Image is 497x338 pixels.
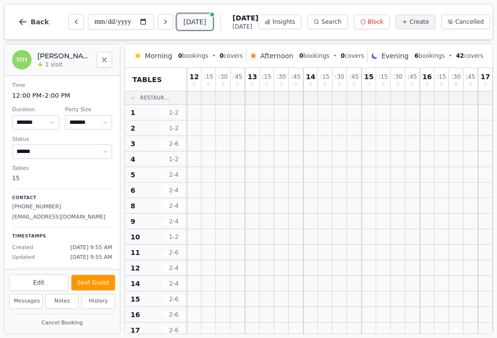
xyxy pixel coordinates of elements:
span: Created [12,244,33,252]
dd: 12:00 PM – 2:00 PM [12,91,112,101]
span: 0 [440,82,443,87]
span: • [333,52,337,60]
button: Insights [258,15,301,29]
span: : 15 [320,74,330,80]
span: : 45 [233,74,242,80]
span: 15 [131,294,140,304]
span: 6 [131,186,135,195]
span: 2 - 4 [162,218,185,225]
span: 0 [221,82,224,87]
span: [DATE] [232,13,258,23]
span: [DATE] [232,23,258,31]
span: 6 [414,52,418,59]
p: Timestamps [12,233,112,240]
span: covers [219,52,243,60]
span: [DATE] 9:55 AM [70,244,112,252]
span: 0 [454,82,457,87]
span: • [212,52,215,60]
span: 0 [381,82,384,87]
span: 16 [131,310,140,320]
span: 0 [193,82,196,87]
span: 13 [248,73,257,80]
dd: 15 [12,174,112,183]
span: : 30 [335,74,344,80]
p: Contact [12,195,112,202]
span: 3 [131,139,135,149]
span: 12 [189,73,199,80]
span: 2 - 4 [162,171,185,179]
span: : 30 [393,74,402,80]
dt: Status [12,135,112,144]
h2: [PERSON_NAME] [PERSON_NAME] [37,51,91,61]
span: Create [410,18,429,26]
span: 2 - 6 [162,311,185,319]
button: Cancelled [441,15,490,29]
span: 0 [396,82,399,87]
button: Back [10,10,57,34]
div: MH [12,50,32,69]
span: 15 [364,73,373,80]
span: 2 - 6 [162,295,185,303]
dt: Duration [12,106,59,114]
button: Create [396,15,435,29]
span: 17 [480,73,490,80]
span: Restaur... [140,94,169,101]
span: Search [321,18,341,26]
span: : 45 [466,74,475,80]
span: • [448,52,452,60]
span: 5 [131,170,135,180]
span: bookings [299,52,329,60]
span: 1 - 2 [162,155,185,163]
button: [DATE] [177,14,213,30]
span: 1 visit [45,61,63,68]
button: Seat Guest [71,275,115,290]
span: Morning [145,51,172,61]
span: 1 [131,108,135,118]
span: 0 [367,82,370,87]
span: 2 - 6 [162,140,185,148]
span: 2 [131,123,135,133]
span: : 45 [349,74,359,80]
span: : 15 [204,74,213,80]
span: 0 [484,82,487,87]
span: Evening [381,51,409,61]
dt: Tables [12,165,112,173]
span: 0 [352,82,355,87]
span: Afternoon [260,51,293,61]
span: 2 - 4 [162,264,185,272]
span: 0 [299,52,303,59]
span: : 45 [408,74,417,80]
span: Tables [133,75,162,84]
span: : 15 [262,74,271,80]
span: 0 [411,82,414,87]
span: 8 [131,201,135,211]
span: 0 [469,82,472,87]
span: 0 [207,82,210,87]
span: 1 - 2 [162,109,185,117]
span: : 45 [291,74,300,80]
span: 0 [309,82,312,87]
span: 2 - 4 [162,280,185,287]
span: 14 [306,73,315,80]
span: [DATE] 9:55 AM [70,253,112,262]
span: 2 - 4 [162,202,185,210]
span: 10 [131,232,140,242]
p: [EMAIL_ADDRESS][DOMAIN_NAME] [12,213,112,221]
button: Close [97,52,112,68]
span: 0 [236,82,239,87]
span: 2 - 6 [162,249,185,256]
dt: Party Size [65,106,112,114]
button: Block [354,15,390,29]
span: 16 [422,73,431,80]
p: [PHONE_NUMBER] [12,203,112,211]
span: : 30 [218,74,228,80]
span: bookings [414,52,445,60]
span: covers [456,52,483,60]
span: 11 [131,248,140,257]
span: : 30 [277,74,286,80]
span: Back [31,18,49,25]
span: : 15 [437,74,446,80]
span: 0 [323,82,326,87]
span: 0 [426,82,429,87]
dt: Time [12,82,112,90]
